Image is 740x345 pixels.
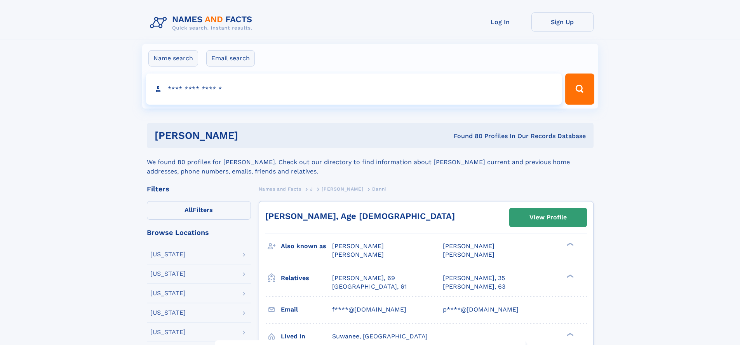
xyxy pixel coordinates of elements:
[332,242,384,250] span: [PERSON_NAME]
[259,184,301,194] a: Names and Facts
[147,148,594,176] div: We found 80 profiles for [PERSON_NAME]. Check out our directory to find information about [PERSON...
[150,290,186,296] div: [US_STATE]
[150,271,186,277] div: [US_STATE]
[372,186,386,192] span: Danni
[147,186,251,193] div: Filters
[150,329,186,335] div: [US_STATE]
[346,132,586,140] div: Found 80 Profiles In Our Records Database
[146,74,562,105] input: search input
[469,12,531,32] a: Log In
[281,330,332,343] h3: Lived in
[565,74,594,105] button: Search Button
[322,186,363,192] span: [PERSON_NAME]
[565,242,574,247] div: ❯
[332,274,395,282] a: [PERSON_NAME], 69
[148,50,198,67] label: Name search
[150,310,186,316] div: [US_STATE]
[565,273,574,278] div: ❯
[510,208,587,227] a: View Profile
[322,184,363,194] a: [PERSON_NAME]
[150,251,186,257] div: [US_STATE]
[332,333,428,340] span: Suwanee, [GEOGRAPHIC_DATA]
[443,282,505,291] a: [PERSON_NAME], 63
[147,201,251,220] label: Filters
[155,131,346,140] h1: [PERSON_NAME]
[443,274,505,282] a: [PERSON_NAME], 35
[310,184,313,194] a: J
[147,229,251,236] div: Browse Locations
[265,211,455,221] a: [PERSON_NAME], Age [DEMOGRAPHIC_DATA]
[332,282,407,291] a: [GEOGRAPHIC_DATA], 61
[185,206,193,214] span: All
[147,12,259,33] img: Logo Names and Facts
[310,186,313,192] span: J
[443,242,494,250] span: [PERSON_NAME]
[332,251,384,258] span: [PERSON_NAME]
[531,12,594,32] a: Sign Up
[281,303,332,316] h3: Email
[206,50,255,67] label: Email search
[443,251,494,258] span: [PERSON_NAME]
[529,208,567,226] div: View Profile
[281,240,332,253] h3: Also known as
[281,271,332,285] h3: Relatives
[565,332,574,337] div: ❯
